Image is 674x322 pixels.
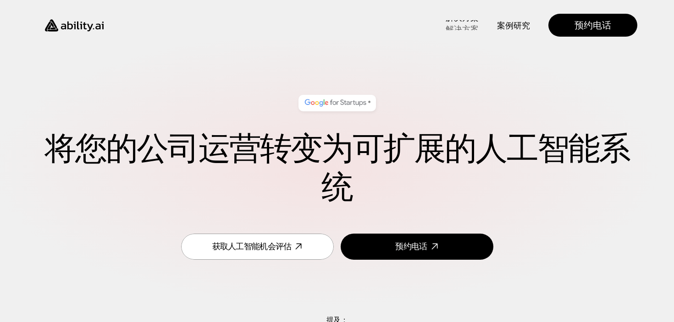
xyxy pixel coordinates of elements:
font: 案例研究 [497,20,530,31]
nav: 主导航 [116,14,637,37]
font: 获取人工智能机会评估 [212,241,292,252]
font: 预约电话 [575,19,611,31]
a: 获取人工智能机会评估 [181,234,334,260]
font: 解决方案 [446,24,479,35]
a: 预约电话 [341,234,493,260]
font: 预约电话 [395,241,427,252]
a: 案例研究 [497,17,530,33]
font: 将您的公司运营转变为可扩展的人工智能系统 [44,128,630,208]
a: 预约电话 [548,14,637,37]
a: 解决方案解决方案 [446,17,479,33]
font: 解决方案 [446,12,479,23]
